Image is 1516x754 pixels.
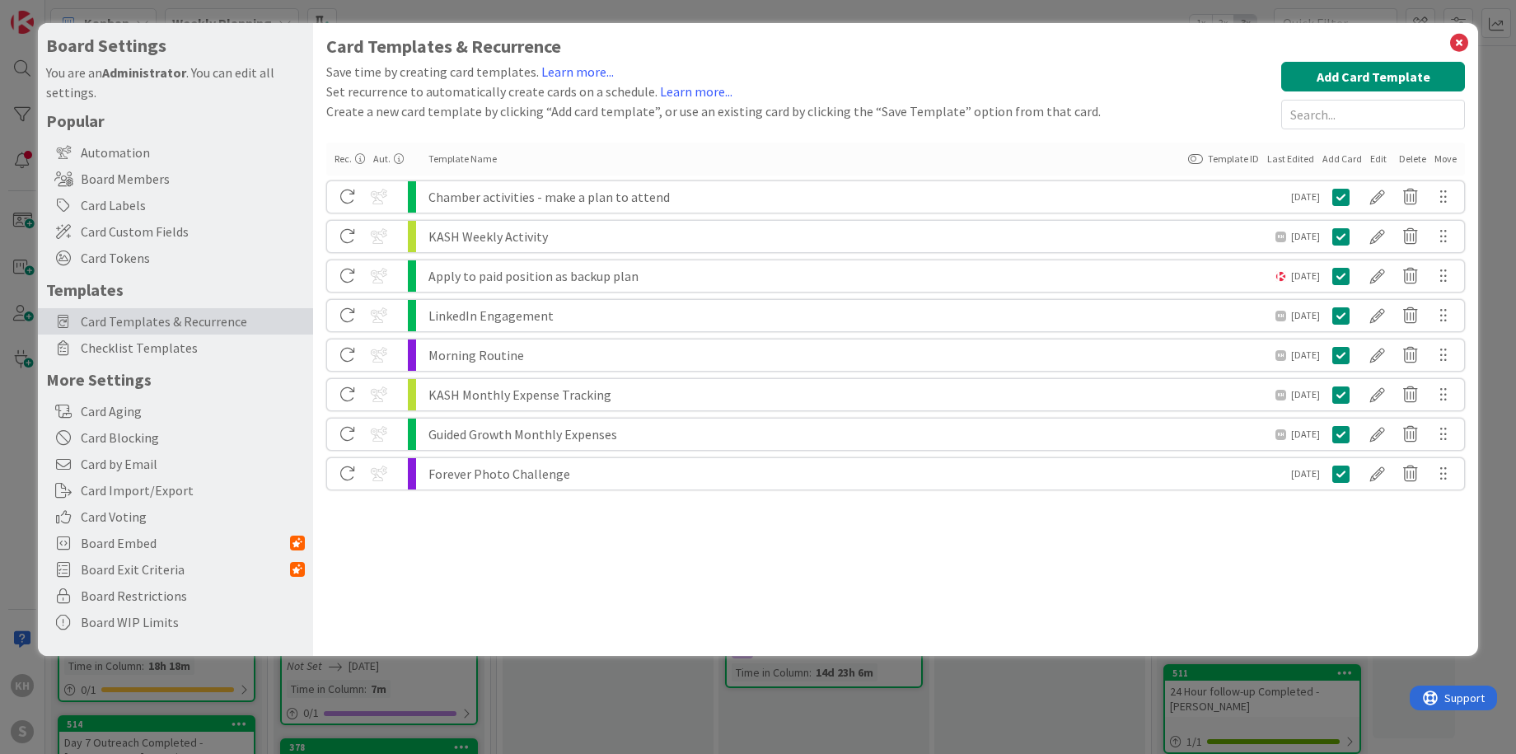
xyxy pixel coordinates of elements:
[46,279,305,300] h5: Templates
[102,64,186,81] b: Administrator
[428,379,1275,410] div: KASH Monthly Expense Tracking
[1322,152,1362,166] div: Add Card
[81,248,305,268] span: Card Tokens
[541,63,614,80] a: Learn more...
[1281,62,1465,91] button: Add Card Template
[1275,350,1286,361] div: KH
[1275,390,1286,400] div: KH
[81,507,305,527] span: Card Voting
[81,338,305,358] span: Checklist Templates
[46,369,305,390] h5: More Settings
[38,424,313,451] div: Card Blocking
[326,101,1101,121] div: Create a new card template by clicking “Add card template”, or use an existing card by clicking t...
[428,260,1275,292] div: Apply to paid position as backup plan
[428,340,1275,371] div: Morning Routine
[1291,348,1320,363] span: [DATE]
[1275,232,1286,242] div: KH
[1399,152,1426,166] div: Delete
[428,221,1275,252] div: KASH Weekly Activity
[1291,190,1320,204] span: [DATE]
[1291,229,1320,244] span: [DATE]
[326,62,1101,82] div: Save time by creating card templates.
[38,609,313,635] div: Board WIP Limits
[1370,152,1391,166] div: Edit
[326,36,1465,57] h1: Card Templates & Recurrence
[81,533,290,553] span: Board Embed
[428,152,1180,166] div: Template Name
[1291,466,1320,481] span: [DATE]
[38,477,313,503] div: Card Import/Export
[1275,271,1286,282] img: ES
[38,398,313,424] div: Card Aging
[1434,152,1457,166] div: Move
[81,222,305,241] span: Card Custom Fields
[81,454,305,474] span: Card by Email
[1275,311,1286,321] div: KH
[660,83,732,100] a: Learn more...
[428,458,1275,489] div: Forever Photo Challenge
[38,192,313,218] div: Card Labels
[1281,100,1465,129] input: Search...
[1291,427,1320,442] span: [DATE]
[46,63,305,102] div: You are an . You can edit all settings.
[81,586,305,606] span: Board Restrictions
[335,152,365,166] div: Rec.
[428,419,1275,450] div: Guided Growth Monthly Expenses
[1275,429,1286,440] div: KH
[428,300,1275,331] div: LinkedIn Engagement
[1267,152,1314,166] div: Last Edited
[81,311,305,331] span: Card Templates & Recurrence
[428,181,1275,213] div: Chamber activities - make a plan to attend
[1188,152,1259,166] div: Template ID
[326,82,1101,101] div: Set recurrence to automatically create cards on a schedule.
[46,35,305,56] h4: Board Settings
[38,166,313,192] div: Board Members
[373,152,404,166] div: Aut.
[35,2,75,22] span: Support
[1291,308,1320,323] span: [DATE]
[81,560,290,579] span: Board Exit Criteria
[1291,387,1320,402] span: [DATE]
[46,110,305,131] h5: Popular
[38,139,313,166] div: Automation
[1291,269,1320,283] span: [DATE]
